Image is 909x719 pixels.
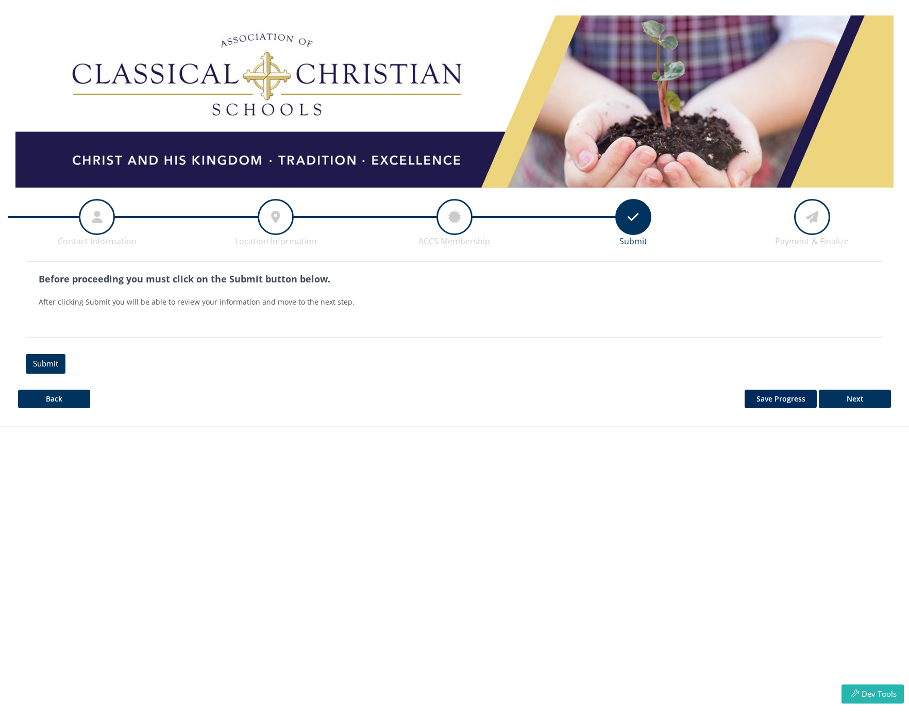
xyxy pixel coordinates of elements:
span: Next [819,392,891,404]
button: Save Progress [745,390,817,408]
span: Payment & Finalize [775,235,849,247]
a: Contact Information [8,199,187,247]
span: Save Progress [745,392,817,404]
a: Location Information [187,199,365,247]
a: ACCS Membership [365,199,544,247]
button: Dev Tools [841,684,904,704]
button: Submit [26,354,65,373]
a: Submit [544,199,722,247]
a: Payment & Finalize [722,199,901,247]
strong: Before proceeding you must click on the Submit button below. [39,273,330,285]
span: ACCS Membership [418,235,490,247]
p: After clicking Submit you will be able to review your information and move to the next step. [39,296,870,307]
span: Back [18,392,90,404]
span: Submit [619,235,647,247]
span: Contact Information [58,235,137,247]
span: Location Information [235,235,317,247]
button: Next [819,390,891,408]
button: Back [18,390,90,408]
